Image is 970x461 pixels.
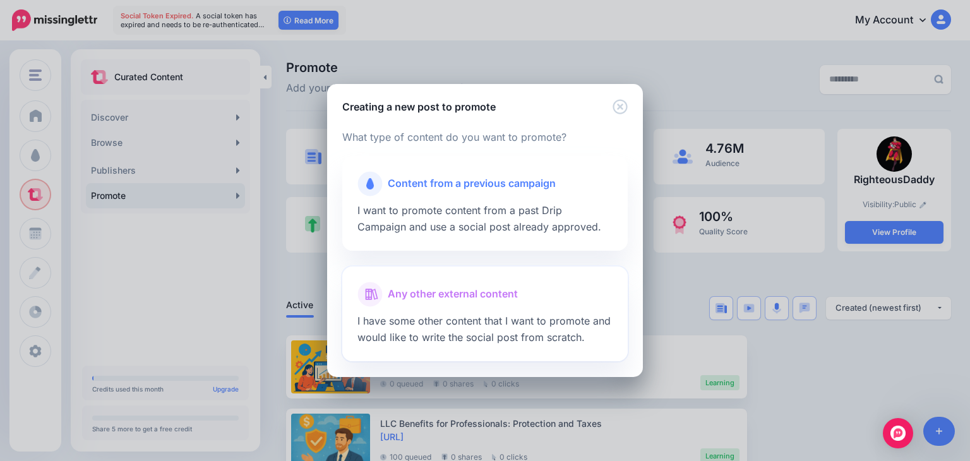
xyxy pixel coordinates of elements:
[357,314,611,344] span: I have some other content that I want to promote and would like to write the social post from scr...
[883,418,913,448] div: Open Intercom Messenger
[342,129,628,146] p: What type of content do you want to promote?
[613,99,628,115] button: Close
[388,286,518,302] span: Any other external content
[366,178,374,189] img: drip-campaigns.png
[357,204,601,233] span: I want to promote content from a past Drip Campaign and use a social post already approved.
[342,99,496,114] h5: Creating a new post to promote
[388,176,556,192] span: Content from a previous campaign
